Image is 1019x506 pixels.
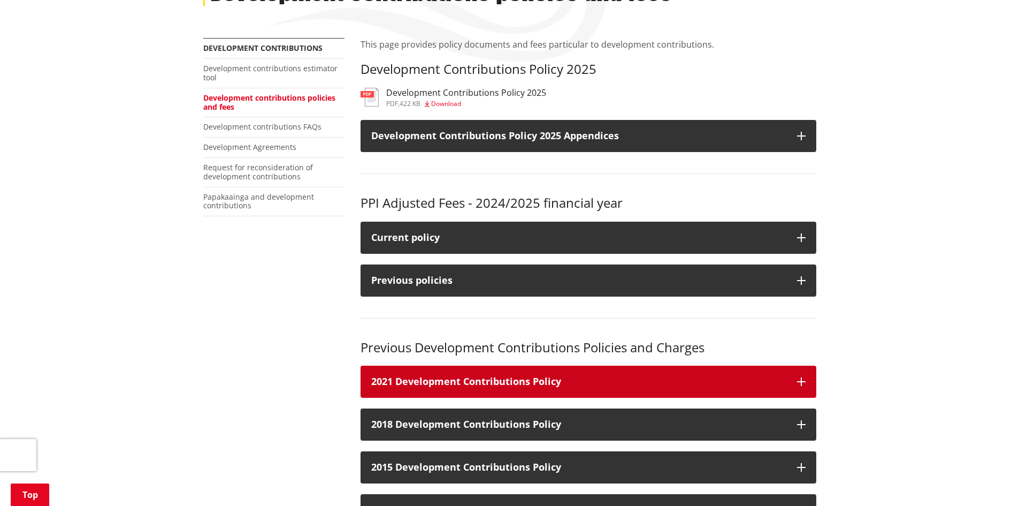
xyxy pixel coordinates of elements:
[361,340,816,356] h3: Previous Development Contributions Policies and Charges
[371,131,786,141] h3: Development Contributions Policy 2025 Appendices
[361,451,816,484] button: 2015 Development Contributions Policy
[203,93,335,112] a: Development contributions policies and fees
[361,222,816,254] button: Current policy
[371,376,786,387] h3: 2021 Development Contributions Policy
[386,88,546,98] h3: Development Contributions Policy 2025
[203,43,323,53] a: Development contributions
[371,232,786,243] div: Current policy
[203,122,321,132] a: Development contributions FAQs
[203,192,314,211] a: Papakaainga and development contributions
[361,88,546,107] a: Development Contributions Policy 2025 pdf,422 KB Download
[371,462,786,473] h3: 2015 Development Contributions Policy
[431,99,461,108] span: Download
[371,275,786,286] div: Previous policies
[11,484,49,506] a: Top
[361,265,816,297] button: Previous policies
[386,99,398,108] span: pdf
[203,142,296,152] a: Development Agreements
[361,38,816,51] p: This page provides policy documents and fees particular to development contributions.
[361,62,816,77] h3: Development Contributions Policy 2025
[371,419,786,430] h3: 2018 Development Contributions Policy
[361,88,379,107] img: document-pdf.svg
[203,162,313,182] a: Request for reconsideration of development contributions
[361,366,816,398] button: 2021 Development Contributions Policy
[203,63,338,82] a: Development contributions estimator tool
[386,101,546,107] div: ,
[361,409,816,441] button: 2018 Development Contributions Policy
[400,99,420,108] span: 422 KB
[361,195,816,211] h3: PPI Adjusted Fees - 2024/2025 financial year
[361,120,816,152] button: Development Contributions Policy 2025 Appendices
[970,461,1008,500] iframe: Messenger Launcher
